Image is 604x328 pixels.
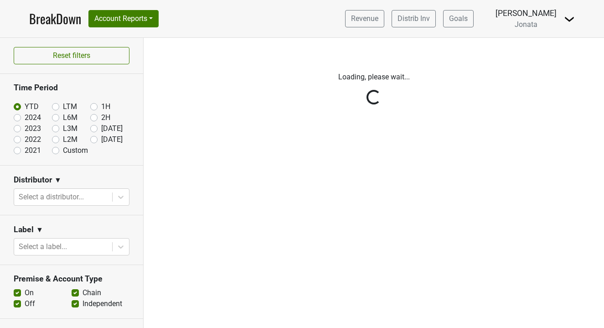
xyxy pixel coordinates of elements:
span: Jonata [515,20,537,29]
a: Goals [443,10,474,27]
a: BreakDown [29,9,81,28]
div: [PERSON_NAME] [496,7,557,19]
a: Distrib Inv [392,10,436,27]
a: Revenue [345,10,384,27]
img: Dropdown Menu [564,14,575,25]
button: Account Reports [88,10,159,27]
p: Loading, please wait... [150,72,597,83]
